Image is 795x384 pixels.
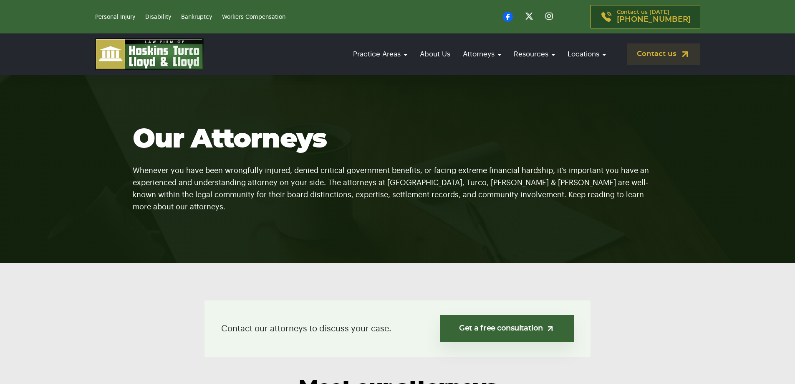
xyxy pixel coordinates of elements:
a: Disability [145,14,171,20]
a: Personal Injury [95,14,135,20]
span: [PHONE_NUMBER] [617,15,691,24]
div: Contact our attorneys to discuss your case. [204,300,591,357]
a: About Us [416,42,454,66]
p: Contact us [DATE] [617,10,691,24]
a: Get a free consultation [440,315,574,342]
a: Practice Areas [349,42,411,66]
a: Workers Compensation [222,14,285,20]
a: Resources [510,42,559,66]
img: arrow-up-right-light.svg [546,324,555,333]
a: Attorneys [459,42,505,66]
img: logo [95,38,204,70]
a: Locations [563,42,610,66]
a: Contact us [DATE][PHONE_NUMBER] [591,5,700,28]
p: Whenever you have been wrongfully injured, denied critical government benefits, or facing extreme... [133,154,663,213]
a: Bankruptcy [181,14,212,20]
a: Contact us [627,43,700,65]
h1: Our Attorneys [133,125,663,154]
